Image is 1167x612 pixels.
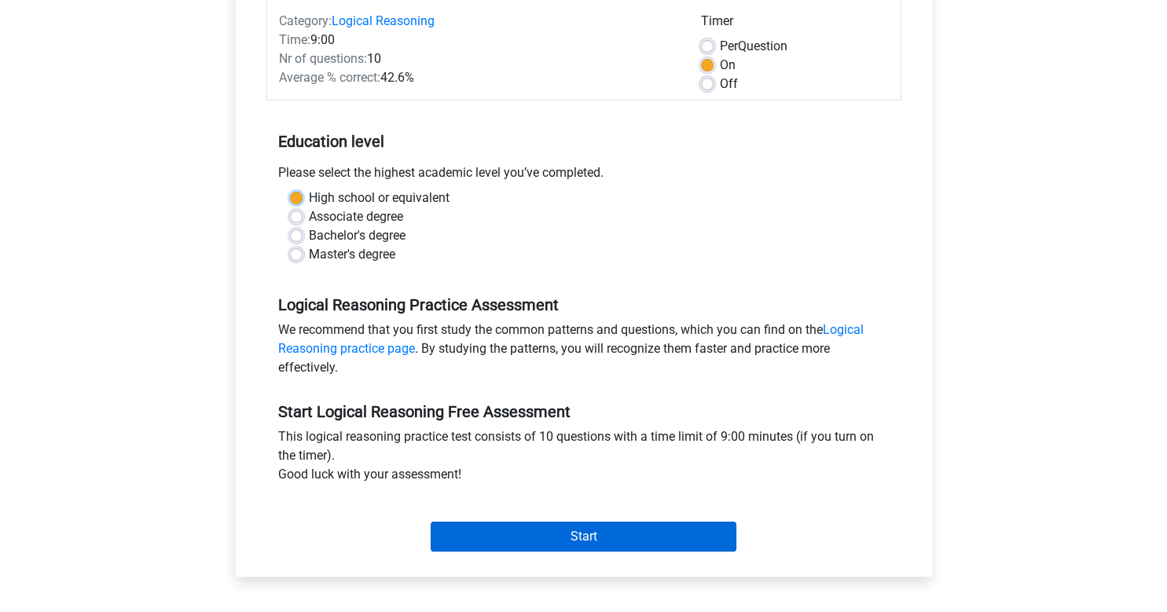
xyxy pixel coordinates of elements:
[279,51,367,66] span: Nr of questions:
[309,226,406,245] label: Bachelor's degree
[279,70,380,85] span: Average % correct:
[701,12,889,37] div: Timer
[267,31,689,49] div: 9:00
[278,126,890,157] h5: Education level
[309,207,403,226] label: Associate degree
[266,427,901,490] div: This logical reasoning practice test consists of 10 questions with a time limit of 9:00 minutes (...
[278,402,890,421] h5: Start Logical Reasoning Free Assessment
[279,32,310,47] span: Time:
[267,49,689,68] div: 10
[309,189,450,207] label: High school or equivalent
[332,13,435,28] a: Logical Reasoning
[266,321,901,383] div: We recommend that you first study the common patterns and questions, which you can find on the . ...
[720,38,738,53] span: Per
[267,68,689,87] div: 42.6%
[279,13,332,28] span: Category:
[720,75,738,93] label: Off
[278,295,890,314] h5: Logical Reasoning Practice Assessment
[266,163,901,189] div: Please select the highest academic level you’ve completed.
[720,37,787,56] label: Question
[309,245,395,264] label: Master's degree
[720,56,736,75] label: On
[431,522,736,552] input: Start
